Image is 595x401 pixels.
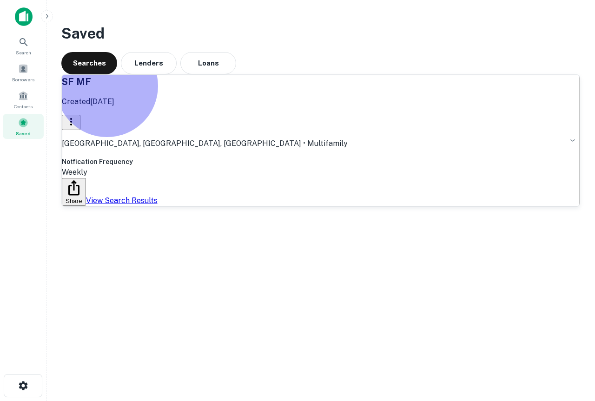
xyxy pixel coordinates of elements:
a: Contacts [3,87,44,112]
span: Saved [16,130,31,137]
a: Search [3,33,44,58]
button: Share [62,178,86,206]
h6: Notfication Frequency [62,157,580,167]
img: capitalize-icon.png [15,7,33,26]
iframe: Chat Widget [549,327,595,371]
a: Saved [3,114,44,139]
button: Lenders [121,52,177,74]
h5: SF MF [62,75,580,89]
a: View Search Results [86,196,158,205]
a: Borrowers [3,60,44,85]
span: Borrowers [12,76,34,83]
button: Loans [180,52,236,74]
span: Contacts [14,103,33,110]
div: Without label [62,167,580,178]
p: Created [DATE] [62,96,580,107]
p: [GEOGRAPHIC_DATA], [GEOGRAPHIC_DATA], [GEOGRAPHIC_DATA] • Multifamily [62,138,580,149]
h3: Saved [61,22,580,45]
button: Searches [61,52,117,74]
span: Search [16,49,31,56]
